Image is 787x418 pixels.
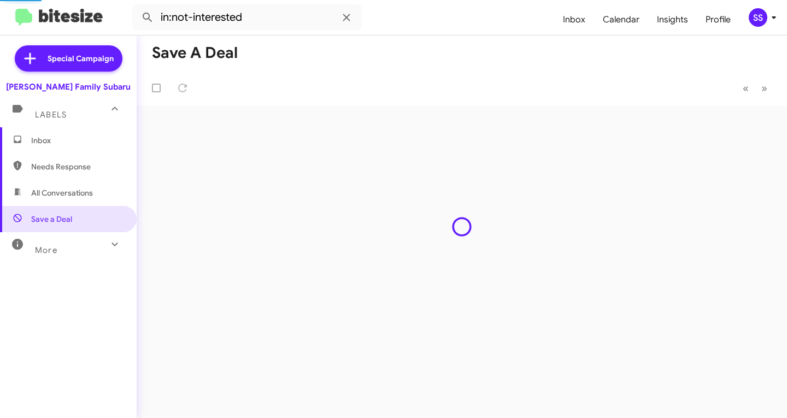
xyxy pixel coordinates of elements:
div: SS [749,8,767,27]
span: Save a Deal [31,214,72,225]
a: Insights [648,4,697,36]
button: SS [739,8,775,27]
h1: Save a Deal [152,44,238,62]
span: Inbox [31,135,124,146]
button: Next [755,77,774,99]
a: Special Campaign [15,45,122,72]
span: Needs Response [31,161,124,172]
nav: Page navigation example [737,77,774,99]
span: More [35,245,57,255]
a: Inbox [554,4,594,36]
span: » [761,81,767,95]
span: « [743,81,749,95]
span: Special Campaign [48,53,114,64]
a: Profile [697,4,739,36]
div: [PERSON_NAME] Family Subaru [6,81,131,92]
button: Previous [736,77,755,99]
a: Calendar [594,4,648,36]
input: Search [132,4,362,31]
span: Labels [35,110,67,120]
span: All Conversations [31,187,93,198]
